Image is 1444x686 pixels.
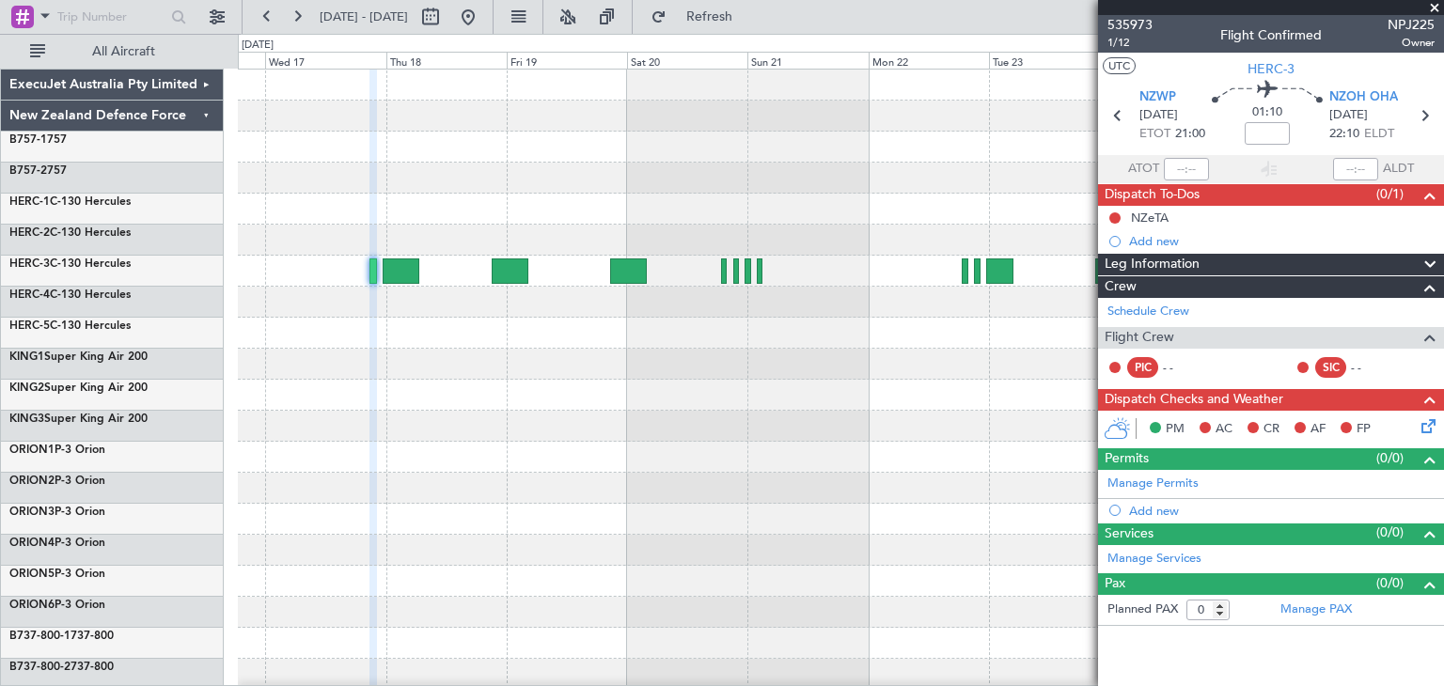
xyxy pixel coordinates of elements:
span: (0/0) [1376,573,1404,593]
input: Trip Number [57,3,165,31]
a: B737-800-1737-800 [9,631,114,642]
div: Tue 23 [989,52,1109,69]
a: Schedule Crew [1107,303,1189,321]
span: 22:10 [1329,125,1359,144]
span: HERC-5 [9,320,50,332]
div: Flight Confirmed [1220,25,1322,45]
span: KING2 [9,382,44,394]
span: Dispatch Checks and Weather [1105,389,1283,411]
span: HERC-4 [9,289,50,301]
span: AC [1216,420,1232,439]
span: AF [1311,420,1326,439]
div: Mon 22 [869,52,989,69]
span: (0/1) [1376,184,1404,204]
span: 1/12 [1107,35,1153,51]
a: B757-2757 [9,165,67,177]
button: All Aircraft [21,37,204,67]
span: NZOH OHA [1329,88,1398,107]
div: PIC [1127,357,1158,378]
span: HERC-3 [1248,59,1295,79]
div: Sat 20 [627,52,747,69]
div: Thu 18 [386,52,507,69]
a: B757-1757 [9,134,67,146]
button: Refresh [642,2,755,32]
span: ETOT [1139,125,1170,144]
span: (0/0) [1376,522,1404,542]
a: HERC-2C-130 Hercules [9,227,131,239]
div: - - [1351,359,1393,376]
a: B737-800-2737-800 [9,662,114,673]
span: CR [1263,420,1279,439]
span: KING3 [9,413,44,425]
span: ORION4 [9,538,55,549]
div: [DATE] [242,38,274,54]
a: KING1Super King Air 200 [9,351,148,363]
div: Add new [1129,233,1435,249]
span: ELDT [1364,125,1394,144]
a: Manage PAX [1280,600,1352,619]
span: ORION1 [9,444,55,456]
a: KING3Super King Air 200 [9,413,148,425]
span: HERC-2 [9,227,50,239]
div: Add new [1129,503,1435,519]
span: FP [1357,420,1371,439]
span: ATOT [1128,160,1159,179]
span: HERC-3 [9,258,50,270]
span: [DATE] - [DATE] [320,8,408,25]
span: Dispatch To-Dos [1105,184,1200,206]
a: ORION3P-3 Orion [9,507,105,518]
a: ORION4P-3 Orion [9,538,105,549]
span: HERC-1 [9,196,50,208]
div: - - [1163,359,1205,376]
span: Crew [1105,276,1137,298]
div: Fri 19 [507,52,627,69]
a: ORION1P-3 Orion [9,444,105,456]
a: HERC-1C-130 Hercules [9,196,131,208]
button: UTC [1103,57,1136,74]
span: Owner [1388,35,1435,51]
span: NPJ225 [1388,15,1435,35]
span: B757-2 [9,165,47,177]
label: Planned PAX [1107,600,1178,619]
span: Leg Information [1105,254,1200,275]
div: Sun 21 [747,52,868,69]
a: ORION2P-3 Orion [9,476,105,487]
span: B737-800-2 [9,662,71,673]
span: ORION3 [9,507,55,518]
a: HERC-3C-130 Hercules [9,258,131,270]
a: ORION5P-3 Orion [9,569,105,580]
span: ORION2 [9,476,55,487]
span: Pax [1105,573,1125,595]
span: Flight Crew [1105,327,1174,349]
span: KING1 [9,351,44,363]
span: B757-1 [9,134,47,146]
span: [DATE] [1329,106,1368,125]
input: --:-- [1164,158,1209,180]
span: ORION6 [9,600,55,611]
span: Services [1105,523,1154,545]
span: [DATE] [1139,106,1178,125]
span: 535973 [1107,15,1153,35]
a: KING2Super King Air 200 [9,382,148,394]
div: NZeTA [1131,210,1169,226]
div: SIC [1315,357,1346,378]
span: 21:00 [1175,125,1205,144]
span: PM [1166,420,1185,439]
a: ORION6P-3 Orion [9,600,105,611]
span: Permits [1105,448,1149,470]
span: Refresh [670,10,749,23]
span: B737-800-1 [9,631,71,642]
a: HERC-4C-130 Hercules [9,289,131,301]
span: ORION5 [9,569,55,580]
span: NZWP [1139,88,1176,107]
span: (0/0) [1376,448,1404,468]
a: Manage Services [1107,550,1201,569]
a: HERC-5C-130 Hercules [9,320,131,332]
span: 01:10 [1252,103,1282,122]
a: Manage Permits [1107,475,1199,493]
span: ALDT [1383,160,1414,179]
span: All Aircraft [49,45,198,58]
div: Wed 17 [265,52,385,69]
